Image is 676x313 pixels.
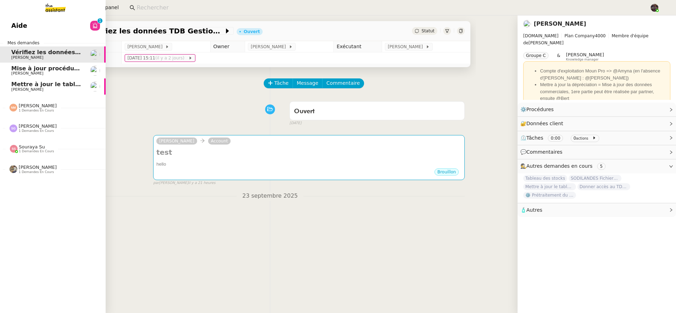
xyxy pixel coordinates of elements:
[518,117,676,130] div: 🔐Données client
[540,68,668,81] li: Compte d'exploitation Moun Pro => @Amyna (en l'absence d'[PERSON_NAME] : @[PERSON_NAME])
[518,103,676,116] div: ⚙️Procédures
[526,107,554,112] span: Procédures
[19,144,45,149] span: Souraya Su
[294,108,315,115] span: Ouvert
[19,165,57,170] span: [PERSON_NAME]
[156,161,462,168] div: hello
[90,82,100,91] img: users%2FAXgjBsdPtrYuxuZvIJjRexEdqnq2%2Favatar%2F1599931753966.jpeg
[11,81,133,88] span: Mettre à jour le tableau Looker Studio
[137,3,643,13] input: Rechercher
[523,20,531,28] img: users%2FAXgjBsdPtrYuxuZvIJjRexEdqnq2%2Favatar%2F1599931753966.jpeg
[334,41,382,52] td: Exécutant
[153,180,215,186] small: [PERSON_NAME]
[19,109,54,113] span: 1 demandes en cours
[127,55,188,62] span: [DATE] 15:11
[526,163,593,169] span: Autres demandes en cours
[210,41,245,52] td: Owner
[78,27,224,34] span: Vérifiez les données TDB Gestion MPAF
[322,78,364,88] button: Commentaire
[127,43,165,50] span: [PERSON_NAME]
[11,20,27,31] span: Aide
[264,78,293,88] button: Tâche
[153,180,159,186] span: par
[19,149,54,153] span: 1 demandes en cours
[534,20,586,27] a: [PERSON_NAME]
[520,149,565,155] span: 💬
[523,175,567,182] span: Tableau des stocks
[90,50,100,59] img: users%2FAXgjBsdPtrYuxuZvIJjRexEdqnq2%2Favatar%2F1599931753966.jpeg
[566,52,604,57] span: [PERSON_NAME]
[577,183,630,190] span: Donner accès au TDB MPAF
[523,32,670,46] span: [PERSON_NAME]
[597,163,606,170] nz-tag: 5
[99,18,101,25] p: 1
[11,55,43,60] span: [PERSON_NAME]
[155,56,186,60] span: (il y a 2 jours)
[156,147,462,157] h4: test
[520,163,608,169] span: 🕵️
[19,170,54,174] span: 1 demandes en cours
[523,52,549,59] nz-tag: Groupe C
[11,65,127,72] span: Mise à jour procédure traitement FP
[520,207,542,213] span: 🧴
[90,66,100,76] img: users%2FvmnJXRNjGXZGy0gQLmH5CrabyCb2%2Favatar%2F07c9d9ad-5b06-45ca-8944-a3daedea5428
[651,4,658,12] img: 2af2e8ed-4e7a-4339-b054-92d163d57814
[564,33,595,38] span: Plan Company
[566,52,604,61] app-user-label: Knowledge manager
[523,183,576,190] span: Mettre à jour le tableau Looker Studio
[526,207,542,213] span: Autres
[548,135,563,142] nz-tag: 0:00
[576,136,588,140] small: actions
[526,121,563,126] span: Données client
[569,175,621,182] span: SODILANDES Fichiers pour 2025
[437,170,456,174] span: Brouillon
[98,18,102,23] nz-badge-sup: 1
[523,192,576,199] span: ⚙️ Prétraitement du tableau des marges
[566,58,599,62] span: Knowledge manager
[211,139,228,143] span: Account
[19,103,57,108] span: [PERSON_NAME]
[520,135,602,141] span: ⏲️
[293,78,323,88] button: Message
[289,120,301,126] span: [DATE]
[388,43,425,50] span: [PERSON_NAME]
[520,120,566,128] span: 🔐
[11,71,43,76] span: [PERSON_NAME]
[297,79,318,87] span: Message
[10,104,17,111] img: svg
[520,106,557,114] span: ⚙️
[518,145,676,159] div: 💬Commentaires
[595,33,606,38] span: 4000
[557,52,560,61] span: &
[3,39,44,46] span: Mes demandes
[518,159,676,173] div: 🕵️Autres demandes en cours 5
[326,79,360,87] span: Commentaire
[156,138,197,144] a: [PERSON_NAME]
[518,131,676,145] div: ⏲️Tâches 0:00 0actions
[11,87,43,92] span: [PERSON_NAME]
[10,145,18,153] img: svg
[574,136,576,141] span: 0
[523,33,558,38] span: [DOMAIN_NAME]
[518,203,676,217] div: 🧴Autres
[19,129,54,133] span: 1 demandes en cours
[540,81,668,102] li: Mettre à jour la dépréciation = Mise à jour des données commerciales, 1ere partie peut être réali...
[188,180,215,186] span: il y a 21 heures
[526,135,543,141] span: Tâches
[237,191,303,201] span: 23 septembre 2025
[526,149,562,155] span: Commentaires
[11,49,136,56] span: Vérifiez les données TDB Gestion MPAF
[251,43,288,50] span: [PERSON_NAME]
[19,123,57,129] span: [PERSON_NAME]
[244,30,260,34] div: Ouvert
[10,165,17,173] img: 388bd129-7e3b-4cb1-84b4-92a3d763e9b7
[10,124,17,132] img: svg
[421,28,434,33] span: Statut
[274,79,289,87] span: Tâche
